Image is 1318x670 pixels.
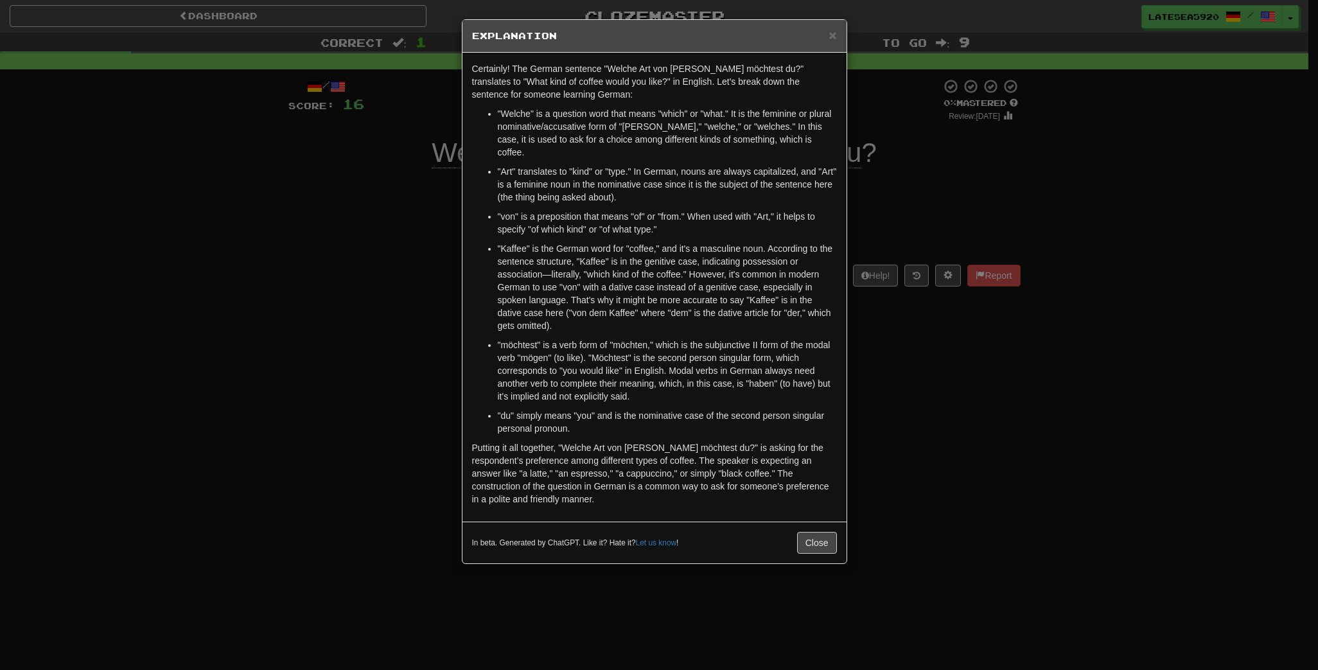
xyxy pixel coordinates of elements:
[498,107,837,159] p: "Welche" is a question word that means "which" or "what." It is the feminine or plural nominative...
[829,28,836,42] button: Close
[472,538,679,549] small: In beta. Generated by ChatGPT. Like it? Hate it? !
[829,28,836,42] span: ×
[498,210,837,236] p: "von" is a preposition that means "of" or "from." When used with "Art," it helps to specify "of w...
[472,62,837,101] p: Certainly! The German sentence "Welche Art von [PERSON_NAME] möchtest du?" translates to "What ki...
[636,538,676,547] a: Let us know
[498,165,837,204] p: "Art" translates to "kind" or "type." In German, nouns are always capitalized, and "Art" is a fem...
[498,409,837,435] p: "du" simply means "you" and is the nominative case of the second person singular personal pronoun.
[797,532,837,554] button: Close
[472,30,837,42] h5: Explanation
[498,339,837,403] p: "möchtest" is a verb form of "möchten," which is the subjunctive II form of the modal verb "mögen...
[472,441,837,506] p: Putting it all together, "Welche Art von [PERSON_NAME] möchtest du?" is asking for the respondent...
[498,242,837,332] p: "Kaffee" is the German word for "coffee," and it's a masculine noun. According to the sentence st...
